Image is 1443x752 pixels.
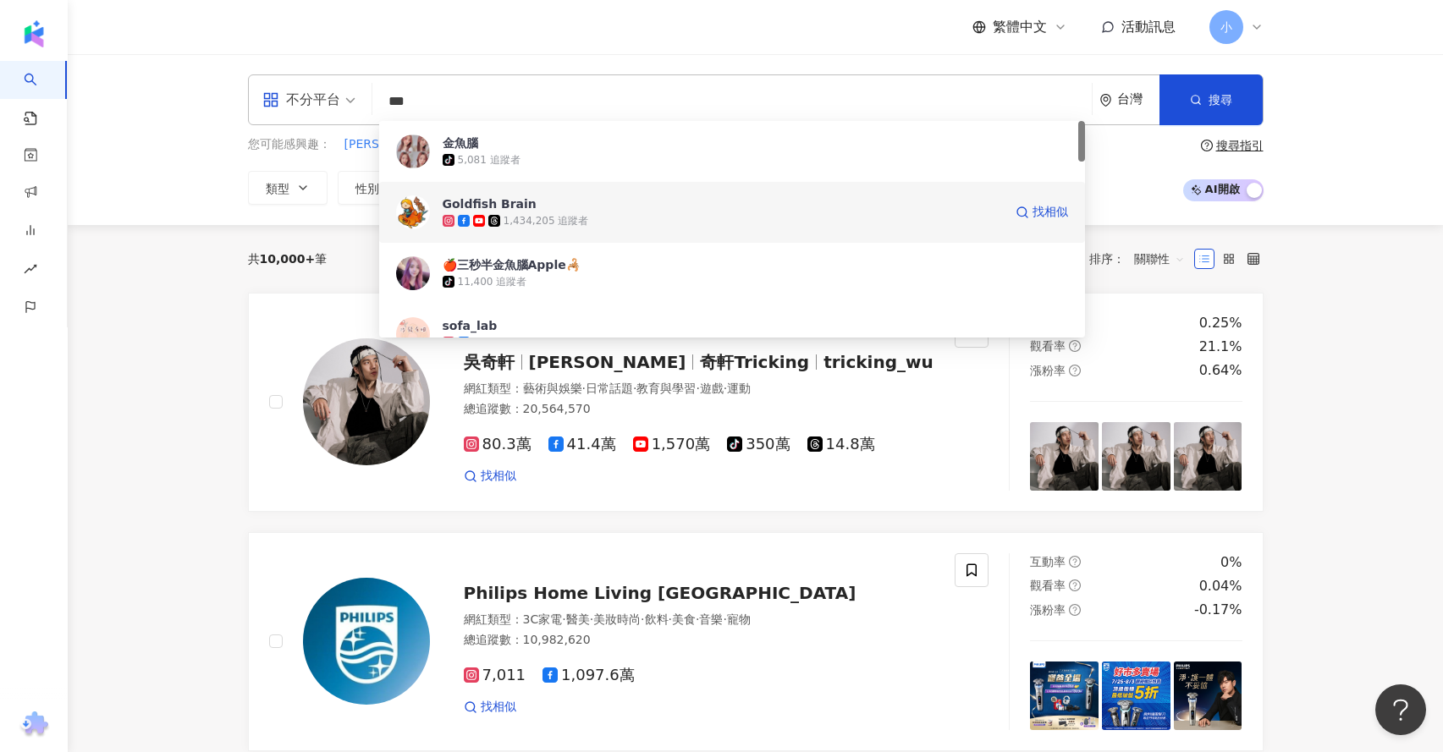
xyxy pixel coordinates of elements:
div: 共 筆 [248,252,328,266]
img: post-image [1030,661,1099,730]
span: 日常話題 [586,381,633,395]
img: KOL Avatar [303,578,430,705]
span: 14.8萬 [807,436,875,453]
span: · [641,612,644,626]
span: tricking_wu [823,352,934,372]
span: 寵物 [727,612,751,626]
img: KOL Avatar [396,195,430,229]
span: · [696,381,699,395]
span: · [633,381,636,395]
a: 找相似 [464,699,516,716]
img: KOL Avatar [396,134,430,168]
div: 總追蹤數 ： 20,564,570 [464,401,935,418]
span: 美妝時尚 [593,612,641,626]
div: 5,098 追蹤者 [473,336,536,350]
span: · [723,612,726,626]
span: 性別 [355,182,379,195]
span: question-circle [1069,365,1081,376]
span: 活動訊息 [1121,19,1176,35]
span: 找相似 [1033,204,1068,221]
div: 0.25% [1199,314,1242,332]
a: 找相似 [464,468,516,485]
span: rise [24,252,37,290]
span: 教育與學習 [636,381,696,395]
span: 觀看率 [1030,339,1066,353]
span: 飲料 [645,612,669,626]
span: 藝術與娛樂 [523,381,582,395]
span: · [590,612,593,626]
span: question-circle [1069,340,1081,352]
span: 找相似 [481,699,516,716]
div: 排序： [1089,245,1194,272]
span: 繁體中文 [993,18,1047,36]
img: KOL Avatar [303,338,430,465]
button: 搜尋 [1159,74,1263,125]
div: 11,400 追蹤者 [458,275,527,289]
a: KOL AvatarPhilips Home Living [GEOGRAPHIC_DATA]網紅類型：3C家電·醫美·美妝時尚·飲料·美食·音樂·寵物總追蹤數：10,982,6207,0111... [248,532,1264,751]
div: 21.1% [1199,338,1242,356]
span: 350萬 [727,436,790,453]
span: appstore [262,91,279,108]
div: 搜尋指引 [1216,139,1264,152]
div: 總追蹤數 ： 10,982,620 [464,632,935,649]
span: 吳奇軒 [464,352,515,372]
div: 0.64% [1199,361,1242,380]
span: · [562,612,565,626]
span: 41.4萬 [548,436,616,453]
span: 7,011 [464,667,526,684]
div: -0.17% [1194,601,1242,619]
span: 搜尋 [1209,93,1232,107]
span: 關聯性 [1134,245,1185,272]
div: Goldfish Brain [443,195,537,212]
span: 遊戲 [700,381,724,395]
span: environment [1099,94,1112,107]
img: logo icon [20,20,47,47]
span: 找相似 [481,468,516,485]
span: question-circle [1069,579,1081,591]
img: post-image [1102,661,1170,730]
span: [PERSON_NAME] [344,136,443,153]
img: KOL Avatar [396,256,430,290]
span: 漲粉率 [1030,364,1066,377]
span: 10,000+ [260,252,316,266]
iframe: Help Scout Beacon - Open [1375,684,1426,735]
span: question-circle [1069,604,1081,616]
span: 奇軒Tricking [700,352,809,372]
span: 80.3萬 [464,436,531,453]
span: 1,570萬 [633,436,711,453]
span: 音樂 [699,612,723,626]
div: 0.04% [1199,577,1242,596]
button: [PERSON_NAME] [344,135,443,154]
span: 類型 [266,182,289,195]
div: 不分平台 [262,86,340,113]
a: search [24,61,58,127]
div: 5,081 追蹤者 [458,153,520,167]
button: 性別 [338,171,417,205]
div: 1,434,205 追蹤者 [504,214,589,228]
img: post-image [1174,661,1242,730]
img: KOL Avatar [396,317,430,351]
span: 醫美 [566,612,590,626]
span: · [724,381,727,395]
span: 運動 [727,381,751,395]
span: 1,097.6萬 [543,667,635,684]
span: · [582,381,586,395]
span: 互動率 [1030,555,1066,568]
span: question-circle [1069,556,1081,568]
span: 3C家電 [523,612,563,626]
span: Philips Home Living [GEOGRAPHIC_DATA] [464,583,856,603]
img: chrome extension [18,711,51,738]
span: 小 [1220,18,1232,36]
span: 美食 [672,612,696,626]
span: 漲粉率 [1030,603,1066,617]
span: 您可能感興趣： [248,136,331,153]
a: KOL Avatar吳奇軒[PERSON_NAME]奇軒Trickingtricking_wu網紅類型：藝術與娛樂·日常話題·教育與學習·遊戲·運動總追蹤數：20,564,57080.3萬41.... [248,293,1264,512]
div: 網紅類型 ： [464,612,935,628]
span: 觀看率 [1030,579,1066,592]
div: 🍎三秒半金魚腦Apple🦂️ [443,256,581,273]
button: 類型 [248,171,328,205]
div: 金魚腦 [443,134,478,151]
div: 台灣 [1117,92,1159,107]
img: post-image [1174,422,1242,491]
a: 找相似 [1016,195,1068,229]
